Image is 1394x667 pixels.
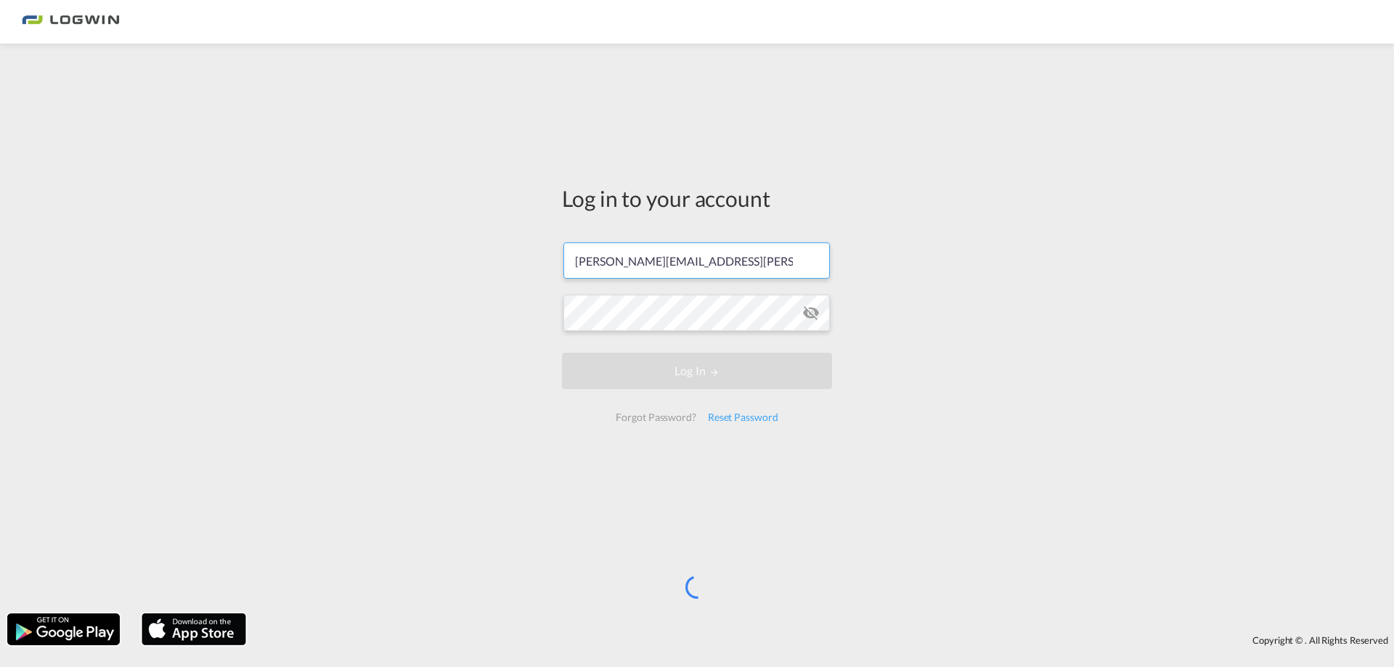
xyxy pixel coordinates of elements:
[562,183,832,213] div: Log in to your account
[6,612,121,647] img: google.png
[253,628,1394,652] div: Copyright © . All Rights Reserved
[702,404,784,430] div: Reset Password
[563,242,830,279] input: Enter email/phone number
[802,304,820,322] md-icon: icon-eye-off
[610,404,701,430] div: Forgot Password?
[562,353,832,389] button: LOGIN
[22,6,120,38] img: bc73a0e0d8c111efacd525e4c8ad7d32.png
[140,612,248,647] img: apple.png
